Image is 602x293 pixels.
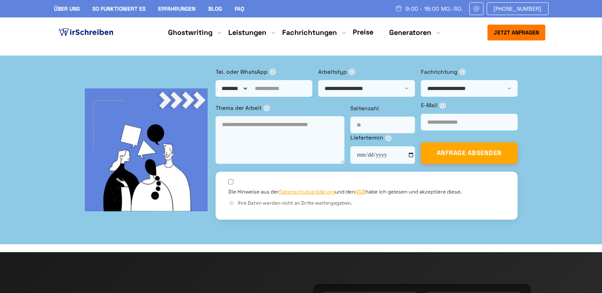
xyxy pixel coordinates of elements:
button: ANFRAGE ABSENDEN [421,142,518,164]
span: ⓘ [264,105,270,111]
a: Fachrichtungen [282,28,337,37]
label: Die Hinweise aus der und den habe ich gelesen und akzeptiere diese. [228,188,462,195]
span: 9:00 - 18:00 Mo.-So. [405,6,463,12]
a: Leistungen [228,28,266,37]
label: Seitenzahl [350,104,415,113]
label: Tel. oder WhatsApp [216,67,312,76]
label: E-Mail [421,101,518,109]
a: AGB [355,188,365,195]
span: ⓘ [385,135,392,141]
img: Email [473,6,480,12]
span: ⓘ [459,69,466,75]
a: Über uns [54,5,80,12]
a: Blog [208,5,222,12]
img: bg [85,88,208,211]
span: [PHONE_NUMBER] [493,6,542,12]
a: Erfahrungen [158,5,195,12]
a: Ghostwriting [168,28,212,37]
a: So funktioniert es [92,5,145,12]
span: ⓘ [440,102,446,109]
img: Schedule [395,5,402,11]
div: Ihre Daten werden nicht an Dritte weitergegeben. [228,199,505,207]
a: [PHONE_NUMBER] [487,2,548,15]
span: ⓘ [228,200,235,207]
label: Liefertermin [350,133,415,142]
a: Datenschutzerklärung [279,188,335,195]
label: Arbeitstyp [318,67,415,76]
label: Fachrichtung [421,67,518,76]
a: Preise [353,27,373,36]
label: Thema der Arbeit [216,103,344,112]
a: Generatoren [389,28,431,37]
span: ⓘ [269,69,276,75]
button: Jetzt anfragen [487,25,545,40]
img: logo ghostwriter-österreich [57,27,115,38]
span: ⓘ [349,69,355,75]
a: FAQ [235,5,244,12]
